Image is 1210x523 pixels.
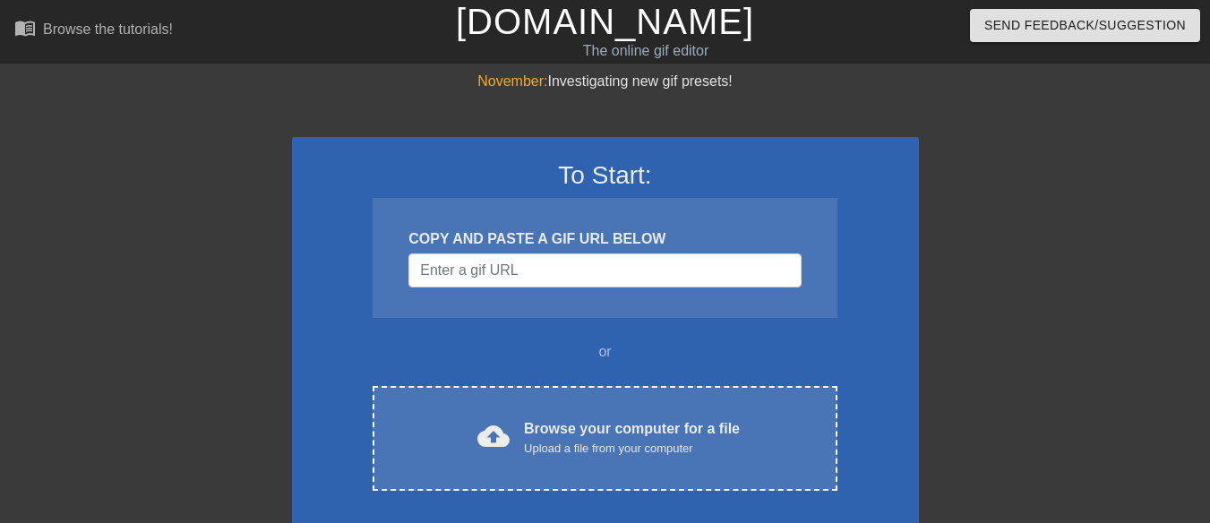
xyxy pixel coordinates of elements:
[477,420,510,452] span: cloud_upload
[970,9,1200,42] button: Send Feedback/Suggestion
[408,228,801,250] div: COPY AND PASTE A GIF URL BELOW
[43,21,173,37] div: Browse the tutorials!
[14,17,36,39] span: menu_book
[339,341,872,363] div: or
[292,71,919,92] div: Investigating new gif presets!
[477,73,547,89] span: November:
[412,40,879,62] div: The online gif editor
[984,14,1186,37] span: Send Feedback/Suggestion
[456,2,754,41] a: [DOMAIN_NAME]
[524,440,740,458] div: Upload a file from your computer
[315,160,896,191] h3: To Start:
[14,17,173,45] a: Browse the tutorials!
[408,253,801,287] input: Username
[524,418,740,458] div: Browse your computer for a file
